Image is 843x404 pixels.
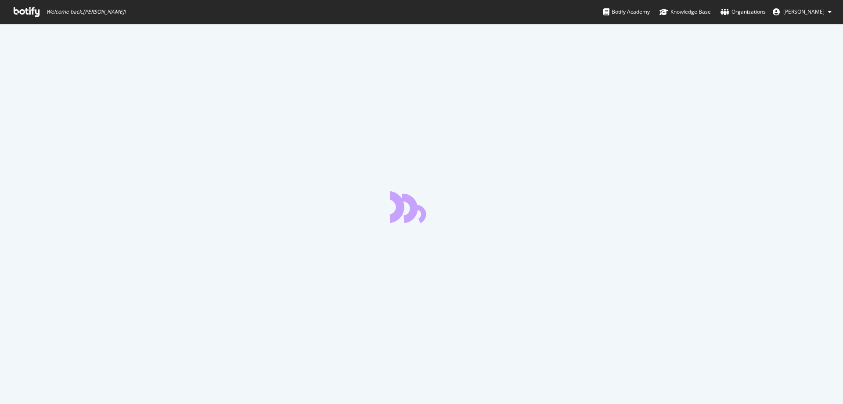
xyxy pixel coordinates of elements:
[390,191,453,223] div: animation
[659,7,711,16] div: Knowledge Base
[603,7,650,16] div: Botify Academy
[783,8,825,15] span: Axel Roth
[721,7,766,16] div: Organizations
[46,8,126,15] span: Welcome back, [PERSON_NAME] !
[766,5,839,19] button: [PERSON_NAME]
